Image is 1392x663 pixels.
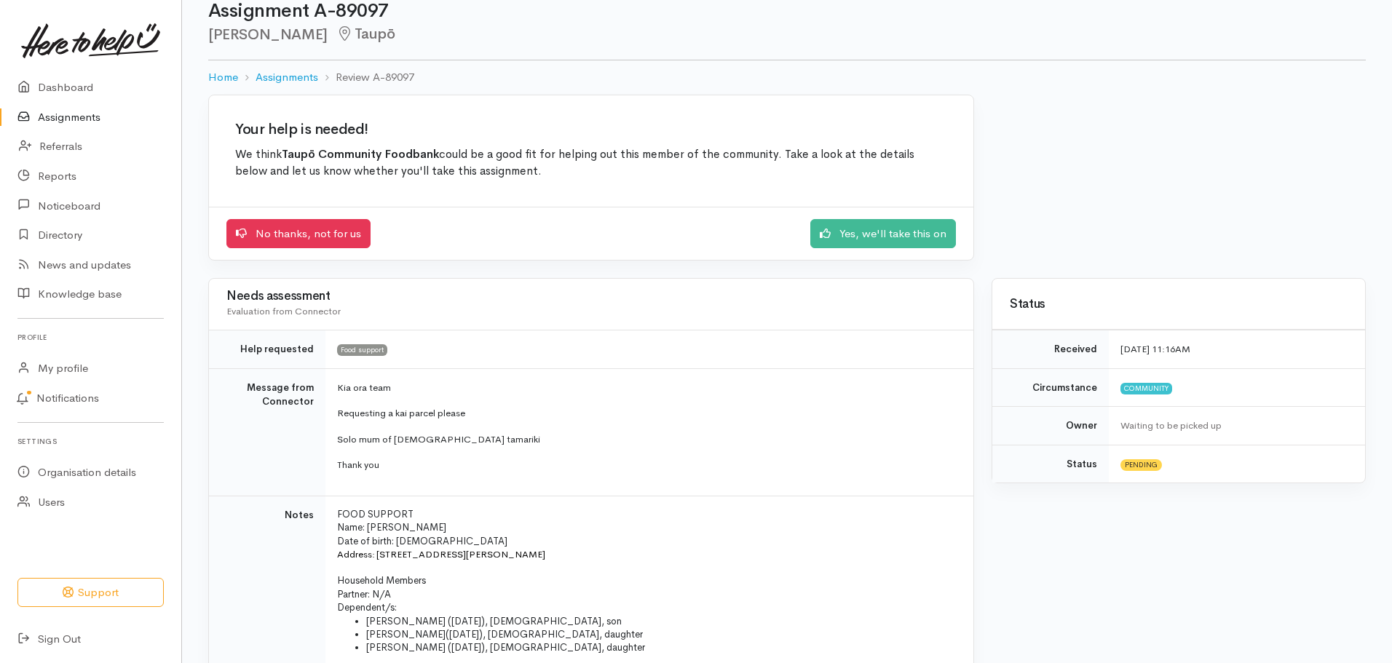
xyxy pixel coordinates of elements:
h6: Settings [17,432,164,451]
div: Waiting to be picked up [1120,418,1348,433]
h1: Assignment A-89097 [208,1,1366,22]
p: Requesting a kai parcel please [337,406,956,421]
h2: [PERSON_NAME] [208,26,1366,43]
a: Home [208,69,238,86]
p: Kia ora team [337,381,956,395]
h3: Status [1010,298,1348,311]
td: Owner [992,407,1109,445]
span: Household Members [337,574,426,587]
td: Status [992,445,1109,483]
td: Message from Connector [209,368,325,496]
td: Circumstance [992,368,1109,407]
span: Name: [PERSON_NAME] [337,521,446,533]
span: [PERSON_NAME] [DATE]), [DEMOGRAPHIC_DATA], daughter [366,628,643,640]
span: Dependent/s: [337,601,397,614]
h6: Profile [17,327,164,347]
time: [DATE] 11:16AM [1120,343,1190,355]
p: Thank you [337,458,956,472]
span: FOOD SUPPORT [337,508,414,520]
span: Pending [1120,459,1162,471]
a: Yes, we'll take this on [810,219,956,249]
button: Support [17,578,164,608]
td: Received [992,330,1109,369]
span: Community [1120,383,1172,394]
h3: Needs assessment [226,290,956,303]
p: Solo mum of [DEMOGRAPHIC_DATA] tamariki [337,432,956,447]
span: Taupō [336,25,395,43]
span: Partner: N/A [337,588,391,600]
b: Taupō Community Foodbank [282,147,439,162]
span: Date of birth: [DEMOGRAPHIC_DATA] [337,535,507,547]
span: Evaluation from Connector [226,305,341,317]
li: Review A-89097 [318,69,414,86]
span: Address: [STREET_ADDRESS][PERSON_NAME] [337,548,545,560]
a: Assignments [256,69,318,86]
td: Help requested [209,330,325,369]
span: [PERSON_NAME] ([DATE]), [DEMOGRAPHIC_DATA], daughter [366,641,645,654]
nav: breadcrumb [208,60,1366,95]
span: [PERSON_NAME] ([DATE]), [DEMOGRAPHIC_DATA], son [366,615,622,627]
span: Food support [337,344,387,356]
h2: Your help is needed! [235,122,947,138]
span: ( [446,628,449,640]
a: No thanks, not for us [226,219,371,249]
p: We think could be a good fit for helping out this member of the community. Take a look at the det... [235,146,947,180]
